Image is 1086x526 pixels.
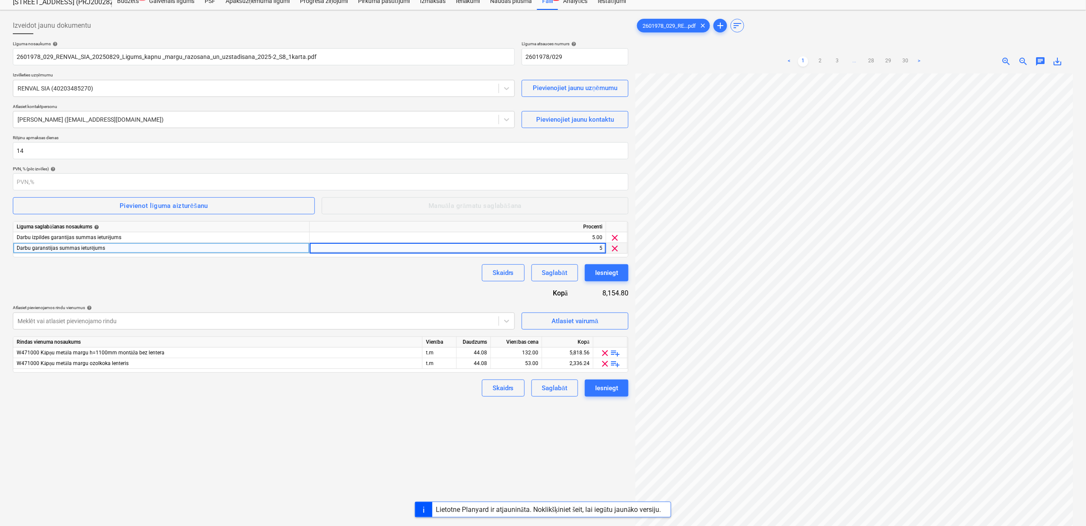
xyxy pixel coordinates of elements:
[482,380,525,397] button: Skaidrs
[423,358,457,369] div: t.m
[49,167,56,172] span: help
[531,380,578,397] button: Saglabāt
[637,23,701,29] span: 2601978_029_RE...pdf
[482,264,525,281] button: Skaidrs
[17,350,164,356] span: W471000 Kāpņu metāla margu h=1100mm montāža bez lentera
[1018,56,1029,67] span: zoom_out
[595,383,618,394] div: Iesniegt
[552,316,598,327] div: Atlasiet vairumā
[522,80,628,97] button: Pievienojiet jaunu uzņēmumu
[517,288,581,298] div: Kopā
[51,41,58,47] span: help
[1036,56,1046,67] span: chat
[13,48,515,65] input: Dokumenta nosaukums
[493,267,514,278] div: Skaidrs
[13,20,91,31] span: Izveidot jaunu dokumentu
[600,348,611,358] span: clear
[85,305,92,310] span: help
[815,56,825,67] a: Page 2
[901,56,911,67] a: Page 30
[883,56,894,67] a: Page 29
[585,380,628,397] button: Iesniegt
[522,313,628,330] button: Atlasiet vairumā
[310,222,606,232] div: Procenti
[533,82,617,94] div: Pievienojiet jaunu uzņēmumu
[17,360,129,366] span: W471000 Kāpņu metāla margu ozolkoka lenteris
[610,233,620,243] span: clear
[13,135,628,142] p: Rēķinu apmaksas dienas
[546,358,590,369] div: 2,336.24
[637,19,710,32] div: 2601978_029_RE...pdf
[569,41,576,47] span: help
[798,56,808,67] a: Page 1 is your current page
[914,56,925,67] a: Next page
[493,383,514,394] div: Skaidrs
[423,337,457,348] div: Vienība
[13,173,628,190] input: PVN,%
[92,225,99,230] span: help
[732,20,743,31] span: sort
[13,337,423,348] div: Rindas vienuma nosaukums
[536,114,614,125] div: Pievienojiet jaunu kontaktu
[460,348,487,358] div: 44.08
[423,348,457,358] div: t.m
[17,222,306,232] div: Līguma saglabāšanas nosaukums
[13,41,515,47] div: Līguma nosaukums
[13,243,310,254] div: Darbu garanstijas summas ieturējums
[585,264,628,281] button: Iesniegt
[313,232,602,243] div: 5.00
[600,359,611,369] span: clear
[531,264,578,281] button: Saglabāt
[611,359,621,369] span: playlist_add
[13,166,628,172] div: PVN, % (pēc izvēles)
[494,358,538,369] div: 53.00
[832,56,842,67] a: Page 3
[436,506,661,514] div: Lietotne Planyard ir atjaunināta. Noklikšķiniet šeit, lai iegūtu jaunāko versiju.
[522,48,628,65] input: Atsauces numurs
[494,348,538,358] div: 132.00
[698,20,708,31] span: clear
[784,56,795,67] a: Previous page
[522,111,628,128] button: Pievienojiet jaunu kontaktu
[715,20,725,31] span: add
[542,337,593,348] div: Kopā
[542,267,567,278] div: Saglabāt
[542,383,567,394] div: Saglabāt
[13,104,515,111] p: Atlasiet kontaktpersonu
[13,232,310,243] div: Darbu izpildes garantijas summas ieturējums
[1053,56,1063,67] span: save_alt
[13,197,315,214] button: Pievienot līguma aizturēšanu
[1001,56,1012,67] span: zoom_in
[13,72,515,79] p: Izvēlieties uzņēmumu
[611,348,621,358] span: playlist_add
[610,243,620,254] span: clear
[595,267,618,278] div: Iesniegt
[13,305,515,310] div: Atlasiet pievienojamos rindu vienumus
[849,56,860,67] a: ...
[546,348,590,358] div: 5,818.56
[460,358,487,369] div: 44.08
[491,337,542,348] div: Vienības cena
[522,41,628,47] div: Līguma atsauces numurs
[581,288,628,298] div: 8,154.80
[120,200,208,211] div: Pievienot līguma aizturēšanu
[457,337,491,348] div: Daudzums
[13,142,628,159] input: Rēķinu apmaksas dienas
[866,56,877,67] a: Page 28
